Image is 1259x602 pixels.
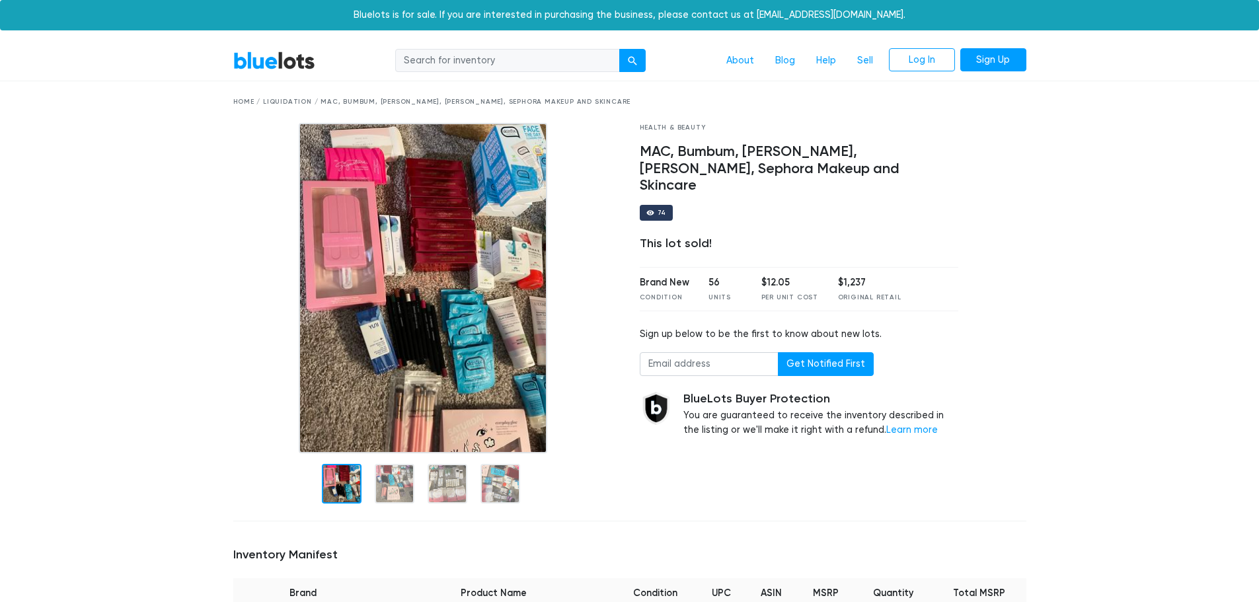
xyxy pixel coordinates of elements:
div: Condition [640,293,689,303]
h4: MAC, Bumbum, [PERSON_NAME], [PERSON_NAME], Sephora Makeup and Skincare [640,143,959,195]
a: Help [806,48,847,73]
button: Get Notified First [778,352,874,376]
div: Brand New [640,276,689,290]
div: Home / Liquidation / MAC, Bumbum, [PERSON_NAME], [PERSON_NAME], Sephora Makeup and Skincare [233,97,1026,107]
h5: Inventory Manifest [233,548,1026,562]
input: Email address [640,352,779,376]
div: This lot sold! [640,237,959,251]
input: Search for inventory [395,49,620,73]
div: $1,237 [838,276,901,290]
div: $12.05 [761,276,818,290]
div: 56 [708,276,742,290]
a: Sign Up [960,48,1026,72]
div: Health & Beauty [640,123,959,133]
div: Sign up below to be the first to know about new lots. [640,327,959,342]
a: About [716,48,765,73]
img: buyer_protection_shield-3b65640a83011c7d3ede35a8e5a80bfdfaa6a97447f0071c1475b91a4b0b3d01.png [640,392,673,425]
div: You are guaranteed to receive the inventory described in the listing or we'll make it right with ... [683,392,959,437]
img: 8b8da5e5-4dcc-4aae-a4d8-b5c19295d5f1-1608671424.jpg [299,123,547,453]
a: Blog [765,48,806,73]
a: BlueLots [233,51,315,70]
div: Original Retail [838,293,901,303]
div: Per Unit Cost [761,293,818,303]
a: Learn more [886,424,938,435]
a: Log In [889,48,955,72]
div: Units [708,293,742,303]
div: 74 [658,209,667,216]
h5: BlueLots Buyer Protection [683,392,959,406]
a: Sell [847,48,884,73]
